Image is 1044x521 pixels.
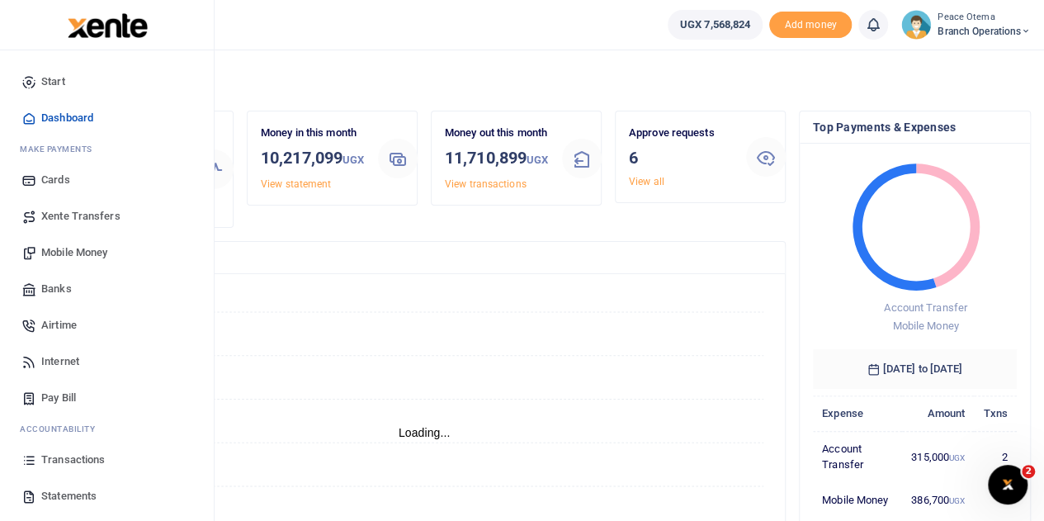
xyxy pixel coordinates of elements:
[769,12,852,39] li: Toup your wallet
[13,343,201,380] a: Internet
[41,390,76,406] span: Pay Bill
[1022,465,1035,478] span: 2
[261,178,331,190] a: View statement
[41,353,79,370] span: Internet
[769,17,852,30] a: Add money
[261,145,365,173] h3: 10,217,099
[661,10,769,40] li: Wallet ballance
[445,125,549,142] p: Money out this month
[13,307,201,343] a: Airtime
[884,301,967,314] span: Account Transfer
[892,320,958,332] span: Mobile Money
[813,349,1017,389] h6: [DATE] to [DATE]
[902,431,974,482] td: 315,000
[668,10,763,40] a: UGX 7,568,824
[974,431,1017,482] td: 2
[949,496,965,505] small: UGX
[13,198,201,234] a: Xente Transfers
[974,395,1017,431] th: Txns
[938,24,1031,39] span: Branch Operations
[680,17,750,33] span: UGX 7,568,824
[902,483,974,518] td: 386,700
[41,110,93,126] span: Dashboard
[13,380,201,416] a: Pay Bill
[41,244,107,261] span: Mobile Money
[32,423,95,435] span: countability
[41,172,70,188] span: Cards
[13,100,201,136] a: Dashboard
[68,13,148,38] img: logo-large
[28,143,92,155] span: ake Payments
[629,145,733,170] h3: 6
[813,431,902,482] td: Account Transfer
[13,64,201,100] a: Start
[13,136,201,162] li: M
[988,465,1027,504] iframe: Intercom live chat
[629,125,733,142] p: Approve requests
[13,442,201,478] a: Transactions
[261,125,365,142] p: Money in this month
[527,154,548,166] small: UGX
[445,145,549,173] h3: 11,710,899
[13,416,201,442] li: Ac
[13,478,201,514] a: Statements
[41,73,65,90] span: Start
[813,118,1017,136] h4: Top Payments & Expenses
[901,10,931,40] img: profile-user
[41,488,97,504] span: Statements
[63,71,1031,89] h4: Hello Peace
[813,483,902,518] td: Mobile Money
[41,317,77,334] span: Airtime
[41,452,105,468] span: Transactions
[41,208,120,225] span: Xente Transfers
[41,281,72,297] span: Banks
[902,395,974,431] th: Amount
[66,18,148,31] a: logo-small logo-large logo-large
[974,483,1017,518] td: 1
[769,12,852,39] span: Add money
[13,271,201,307] a: Banks
[13,162,201,198] a: Cards
[445,178,527,190] a: View transactions
[901,10,1031,40] a: profile-user Peace Otema Branch Operations
[13,234,201,271] a: Mobile Money
[77,249,772,267] h4: Transactions Overview
[949,453,965,462] small: UGX
[629,176,664,187] a: View all
[342,154,364,166] small: UGX
[938,11,1031,25] small: Peace Otema
[399,426,451,439] text: Loading...
[813,395,902,431] th: Expense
